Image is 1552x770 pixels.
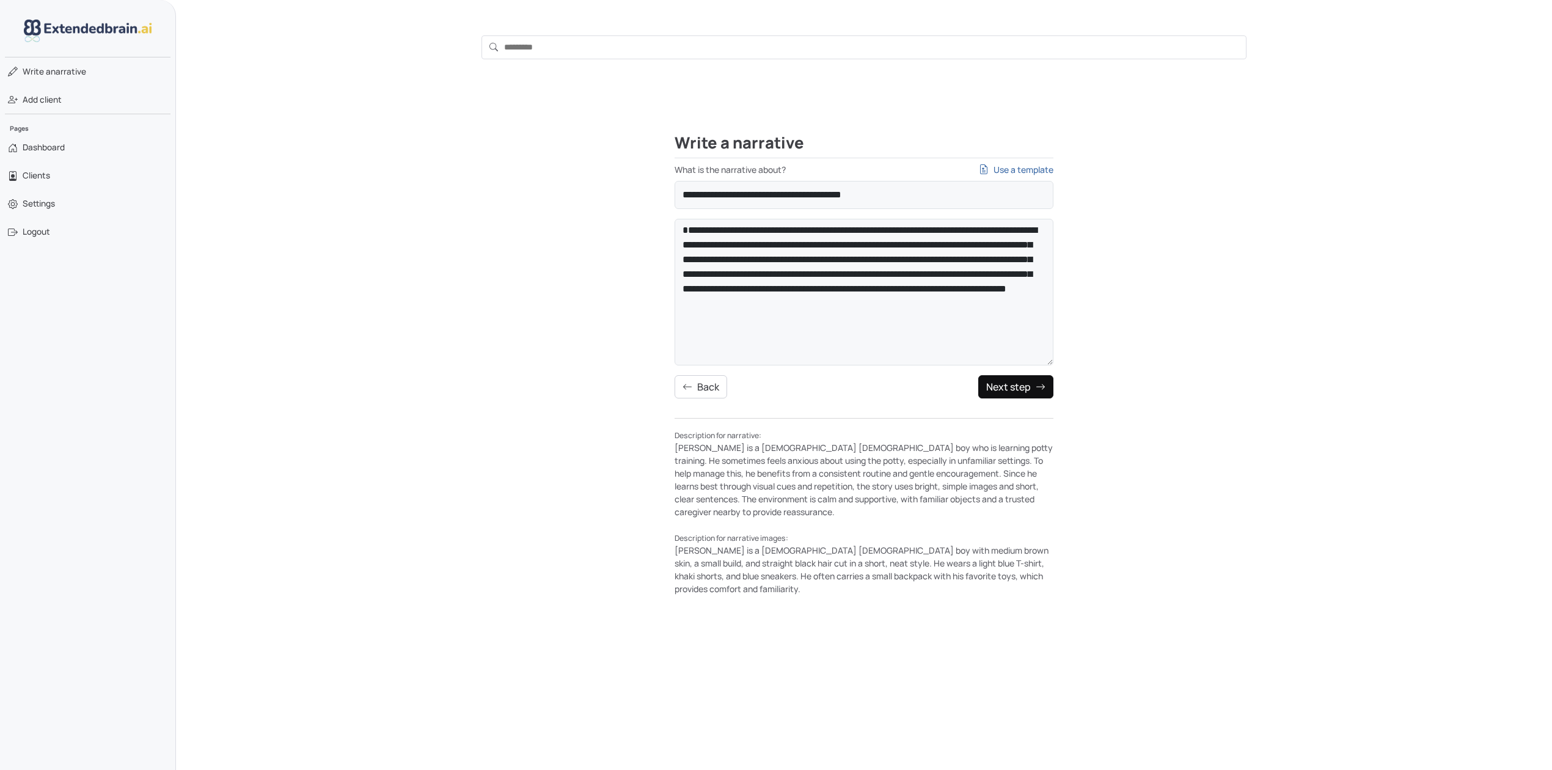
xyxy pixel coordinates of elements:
[675,531,1053,595] div: [PERSON_NAME] is a [DEMOGRAPHIC_DATA] [DEMOGRAPHIC_DATA] boy with medium brown skin, a small buil...
[23,226,50,238] span: Logout
[675,533,788,543] small: Description for narrative images:
[23,169,50,182] span: Clients
[979,163,1053,176] a: Use a template
[23,197,55,210] span: Settings
[675,375,727,398] button: Back
[24,20,152,42] img: logo
[675,134,1053,158] h2: Write a narrative
[675,163,1053,176] label: What is the narrative about?
[23,65,86,78] span: narrative
[23,141,65,153] span: Dashboard
[675,428,1053,518] div: [PERSON_NAME] is a [DEMOGRAPHIC_DATA] [DEMOGRAPHIC_DATA] boy who is learning potty training. He s...
[978,375,1053,398] button: Next step
[675,430,761,441] small: Description for narrative:
[23,66,51,77] span: Write a
[23,94,62,106] span: Add client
